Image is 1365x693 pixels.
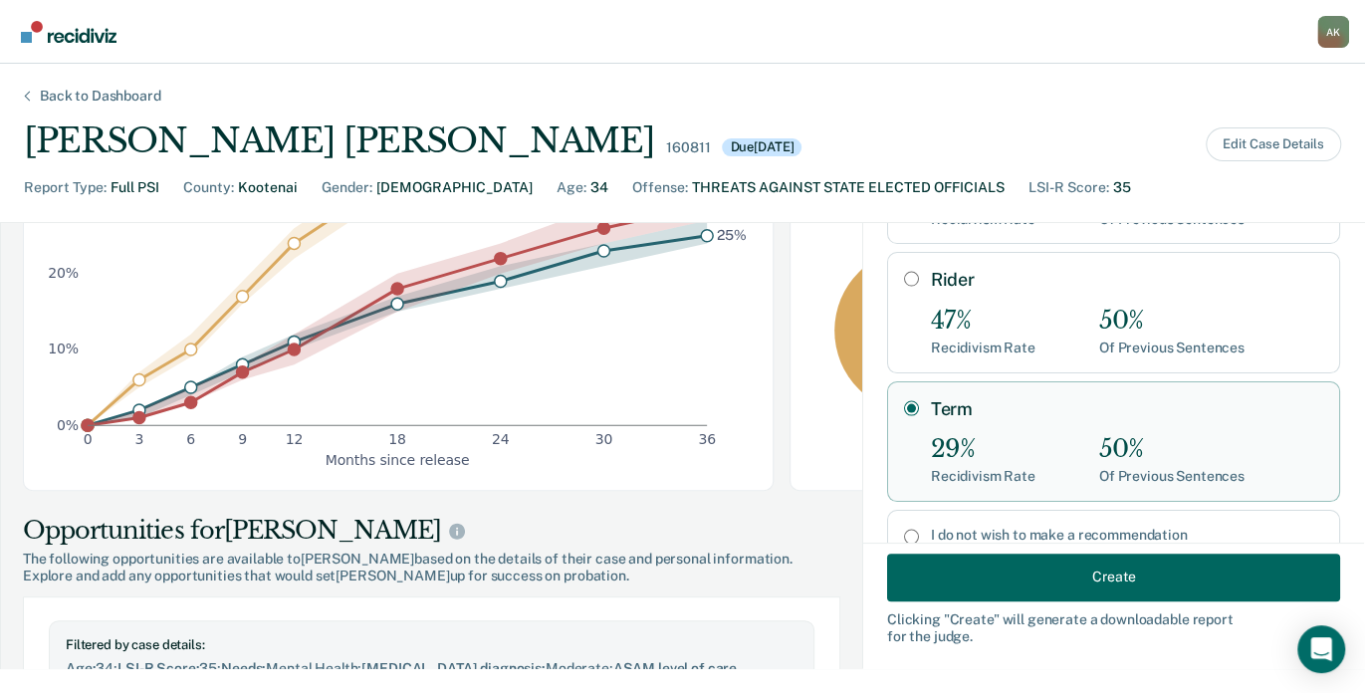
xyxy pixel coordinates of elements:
[931,307,1035,336] div: 47%
[24,120,654,161] div: [PERSON_NAME] [PERSON_NAME]
[48,114,79,432] g: y-axis tick label
[286,431,304,447] text: 12
[698,431,716,447] text: 36
[23,515,840,547] div: Opportunities for [PERSON_NAME]
[66,637,797,653] div: Filtered by case details:
[931,340,1035,356] div: Recidivism Rate
[722,138,801,156] div: Due [DATE]
[717,61,748,243] g: text
[84,431,93,447] text: 0
[666,139,710,156] div: 160811
[1297,625,1345,673] div: Open Intercom Messenger
[492,431,510,447] text: 24
[48,266,79,282] text: 20%
[361,660,546,676] span: [MEDICAL_DATA] diagnosis :
[931,468,1035,485] div: Recidivism Rate
[183,177,234,198] div: County :
[23,568,840,584] span: Explore and add any opportunities that would set [PERSON_NAME] up for success on probation.
[1099,307,1245,336] div: 50%
[23,551,840,568] span: The following opportunities are available to [PERSON_NAME] based on the details of their case and...
[134,431,143,447] text: 3
[692,177,1005,198] div: THREATS AGAINST STATE ELECTED OFFICIALS
[111,177,159,198] div: Full PSI
[376,177,533,198] div: [DEMOGRAPHIC_DATA]
[1099,435,1245,464] div: 50%
[834,248,1000,413] div: 50 %
[238,431,247,447] text: 9
[1317,16,1349,48] div: A K
[326,452,470,468] g: x-axis label
[186,431,195,447] text: 6
[887,610,1340,644] div: Clicking " Create " will generate a downloadable report for the judge.
[322,177,372,198] div: Gender :
[1099,468,1245,485] div: Of Previous Sentences
[326,452,470,468] text: Months since release
[887,553,1340,600] button: Create
[21,21,116,43] img: Recidiviz
[48,342,79,357] text: 10%
[595,431,613,447] text: 30
[717,228,747,244] text: 25%
[1317,16,1349,48] button: Profile dropdown button
[57,417,79,433] text: 0%
[1206,127,1341,161] button: Edit Case Details
[931,398,1323,420] label: Term
[931,435,1035,464] div: 29%
[632,177,688,198] div: Offense :
[931,527,1323,544] label: I do not wish to make a recommendation
[117,660,199,676] span: LSI-R Score :
[238,177,298,198] div: Kootenai
[931,269,1323,291] label: Rider
[388,431,406,447] text: 18
[24,177,107,198] div: Report Type :
[1113,177,1131,198] div: 35
[84,431,716,447] g: x-axis tick label
[590,177,608,198] div: 34
[221,660,266,676] span: Needs :
[16,88,185,105] div: Back to Dashboard
[1099,340,1245,356] div: Of Previous Sentences
[66,660,96,676] span: Age :
[557,177,586,198] div: Age :
[1028,177,1109,198] div: LSI-R Score :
